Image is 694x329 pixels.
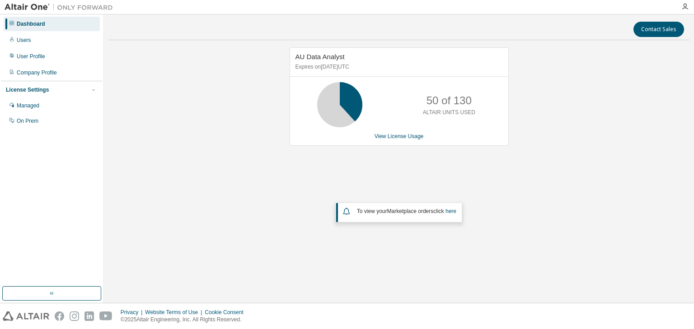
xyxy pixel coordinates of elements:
[17,20,45,28] div: Dashboard
[17,53,45,60] div: User Profile
[70,311,79,321] img: instagram.svg
[357,208,456,214] span: To view your click
[99,311,113,321] img: youtube.svg
[295,63,501,71] p: Expires on [DATE] UTC
[387,208,434,214] em: Marketplace orders
[445,208,456,214] a: here
[84,311,94,321] img: linkedin.svg
[295,53,345,60] span: AU Data Analyst
[17,69,57,76] div: Company Profile
[17,117,38,125] div: On Prem
[121,309,145,316] div: Privacy
[17,37,31,44] div: Users
[145,309,205,316] div: Website Terms of Use
[6,86,49,93] div: License Settings
[55,311,64,321] img: facebook.svg
[205,309,249,316] div: Cookie Consent
[375,133,424,139] a: View License Usage
[427,93,472,108] p: 50 of 130
[121,316,249,324] p: © 2025 Altair Engineering, Inc. All Rights Reserved.
[17,102,39,109] div: Managed
[3,311,49,321] img: altair_logo.svg
[633,22,684,37] button: Contact Sales
[5,3,117,12] img: Altair One
[423,109,475,116] p: ALTAIR UNITS USED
